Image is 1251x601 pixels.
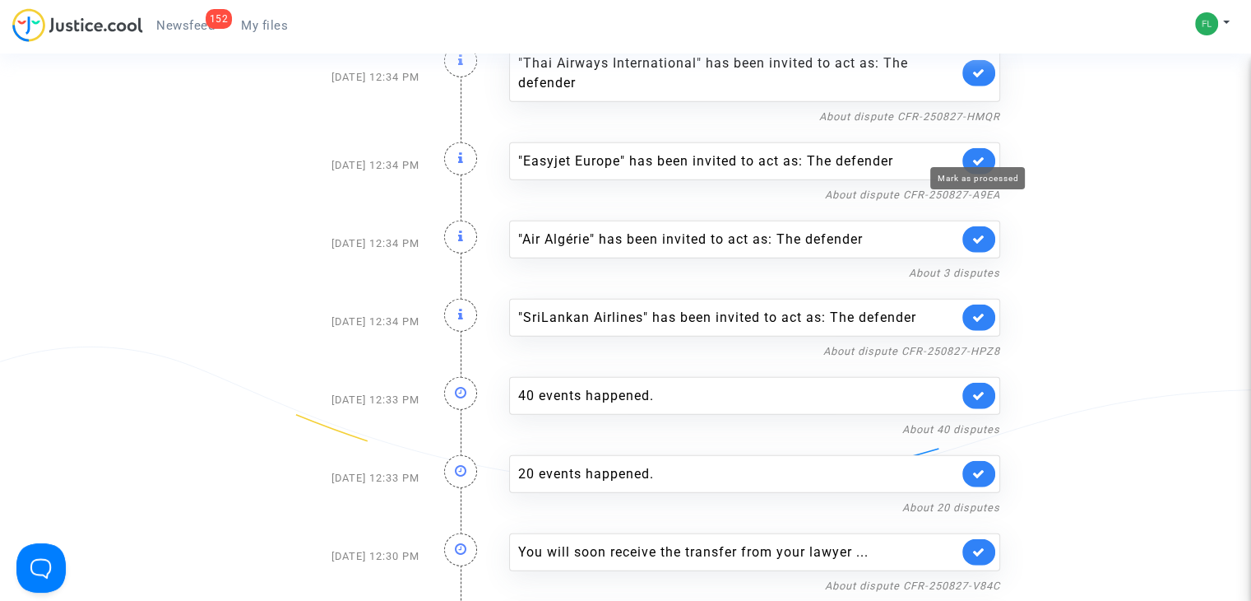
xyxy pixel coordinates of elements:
a: About 20 disputes [902,501,1000,514]
a: About dispute CFR-250827-HMQR [819,110,1000,123]
img: jc-logo.svg [12,8,143,42]
span: Newsfeed [156,18,215,33]
img: 27626d57a3ba4a5b969f53e3f2c8e71c [1195,12,1218,35]
span: My files [241,18,288,33]
div: [DATE] 12:34 PM [239,204,432,282]
div: "Air Algérie" has been invited to act as: The defender [518,230,958,249]
div: [DATE] 12:33 PM [239,361,432,439]
div: 152 [206,9,233,29]
div: [DATE] 12:30 PM [239,517,432,595]
div: You will soon receive the transfer from your lawyer ... [518,543,958,562]
a: About dispute CFR-250827-HPZ8 [823,345,1000,357]
div: 40 events happened. [518,386,958,406]
div: [DATE] 12:34 PM [239,282,432,361]
div: [DATE] 12:34 PM [239,126,432,204]
div: [DATE] 12:34 PM [239,28,432,126]
a: About 3 disputes [909,267,1000,279]
div: "Easyjet Europe" has been invited to act as: The defender [518,151,958,171]
a: About 40 disputes [902,423,1000,436]
div: [DATE] 12:33 PM [239,439,432,517]
div: "SriLankan Airlines" has been invited to act as: The defender [518,308,958,328]
a: My files [228,13,301,38]
div: "Thai Airways International" has been invited to act as: The defender [518,54,958,93]
a: About dispute CFR-250827-A9EA [825,189,1000,201]
div: 20 events happened. [518,464,958,484]
a: 152Newsfeed [143,13,228,38]
a: About dispute CFR-250827-V84C [825,580,1000,592]
iframe: Help Scout Beacon - Open [16,543,66,593]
